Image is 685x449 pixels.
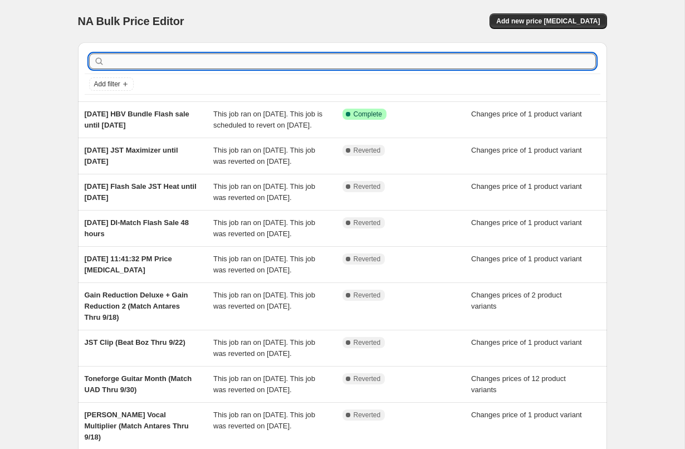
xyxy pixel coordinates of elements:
[78,15,184,27] span: NA Bulk Price Editor
[354,374,381,383] span: Reverted
[213,291,315,310] span: This job ran on [DATE]. This job was reverted on [DATE].
[94,80,120,89] span: Add filter
[354,110,382,119] span: Complete
[213,182,315,202] span: This job ran on [DATE]. This job was reverted on [DATE].
[213,338,315,358] span: This job ran on [DATE]. This job was reverted on [DATE].
[490,13,606,29] button: Add new price [MEDICAL_DATA]
[496,17,600,26] span: Add new price [MEDICAL_DATA]
[354,146,381,155] span: Reverted
[471,182,582,191] span: Changes price of 1 product variant
[213,374,315,394] span: This job ran on [DATE]. This job was reverted on [DATE].
[471,255,582,263] span: Changes price of 1 product variant
[471,110,582,118] span: Changes price of 1 product variant
[354,255,381,263] span: Reverted
[213,255,315,274] span: This job ran on [DATE]. This job was reverted on [DATE].
[85,218,189,238] span: [DATE] DI-Match Flash Sale 48 hours
[213,218,315,238] span: This job ran on [DATE]. This job was reverted on [DATE].
[85,182,197,202] span: [DATE] Flash Sale JST Heat until [DATE]
[85,110,189,129] span: [DATE] HBV Bundle Flash sale until [DATE]
[471,411,582,419] span: Changes price of 1 product variant
[354,338,381,347] span: Reverted
[354,411,381,419] span: Reverted
[471,374,566,394] span: Changes prices of 12 product variants
[354,218,381,227] span: Reverted
[471,146,582,154] span: Changes price of 1 product variant
[471,338,582,346] span: Changes price of 1 product variant
[85,338,185,346] span: JST Clip (Beat Boz Thru 9/22)
[471,291,562,310] span: Changes prices of 2 product variants
[85,146,178,165] span: [DATE] JST Maximizer until [DATE]
[213,146,315,165] span: This job ran on [DATE]. This job was reverted on [DATE].
[85,411,189,441] span: [PERSON_NAME] Vocal Multiplier (Match Antares Thru 9/18)
[89,77,134,91] button: Add filter
[354,182,381,191] span: Reverted
[213,411,315,430] span: This job ran on [DATE]. This job was reverted on [DATE].
[354,291,381,300] span: Reverted
[85,374,192,394] span: Toneforge Guitar Month (Match UAD Thru 9/30)
[85,255,172,274] span: [DATE] 11:41:32 PM Price [MEDICAL_DATA]
[213,110,322,129] span: This job ran on [DATE]. This job is scheduled to revert on [DATE].
[85,291,188,321] span: Gain Reduction Deluxe + Gain Reduction 2 (Match Antares Thru 9/18)
[471,218,582,227] span: Changes price of 1 product variant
